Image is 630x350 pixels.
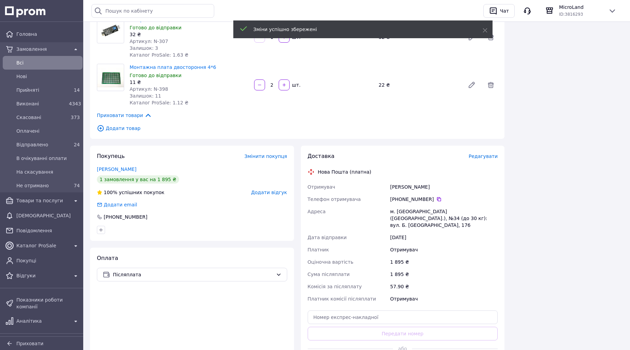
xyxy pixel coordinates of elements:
span: Післяплата [113,271,273,278]
div: Додати email [103,201,138,208]
span: Залишок: 3 [130,45,158,51]
span: Змінити покупця [245,154,287,159]
input: Номер експрес-накладної [308,310,498,324]
div: Додати email [96,201,138,208]
span: Дата відправки [308,235,347,240]
span: На скасування [16,169,80,175]
button: Чат [483,4,515,18]
span: Артикул: N-398 [130,86,168,92]
span: Додати товар [97,125,498,132]
span: Отримувач [308,184,335,190]
span: Комісія за післяплату [308,284,362,289]
div: [PHONE_NUMBER] [103,214,148,220]
span: Залишок: 11 [130,93,161,99]
div: [PHONE_NUMBER] [390,196,498,203]
span: ID: 3816293 [559,12,583,17]
span: Артикул: N-307 [130,39,168,44]
span: Прийняті [16,87,66,93]
div: Чат [499,6,510,16]
a: [PERSON_NAME] [97,166,136,172]
div: 57.90 ₴ [389,280,499,293]
span: 24 [74,142,80,147]
a: Редагувати [465,78,479,92]
span: Приховати товари [97,112,152,119]
div: Зміни успішно збережені [253,26,466,33]
span: 74 [74,183,80,188]
span: В очікуванні оплати [16,155,80,162]
div: шт. [290,82,301,88]
span: Приховати [16,341,43,346]
span: Готово до відправки [130,73,181,78]
div: Нова Пошта (платна) [316,169,373,175]
span: Каталог ProSale: 1.12 ₴ [130,100,188,105]
span: Каталог ProSale [16,242,69,249]
span: Готово до відправки [130,25,181,30]
span: Не отримано [16,182,66,189]
div: Отримувач [389,244,499,256]
div: 11 ₴ [130,79,249,86]
div: Отримувач [389,293,499,305]
span: Відгуки [16,272,69,279]
img: Модуль адаптер для дисплеїв 1602 [97,20,124,40]
span: Видалити [484,78,498,92]
div: м. [GEOGRAPHIC_DATA] ([GEOGRAPHIC_DATA].), №34 (до 30 кг): вул. Б. [GEOGRAPHIC_DATA], 176 [389,205,499,231]
span: [DEMOGRAPHIC_DATA] [16,212,80,219]
span: Головна [16,31,80,38]
span: Оплачені [16,128,80,134]
span: Відправлено [16,141,66,148]
span: Каталог ProSale: 1.63 ₴ [130,52,188,58]
span: Нові [16,73,80,80]
span: 14 [74,87,80,93]
span: 100% [104,190,117,195]
span: Покупець [97,153,125,159]
span: MicroLand [559,4,603,11]
span: Доставка [308,153,335,159]
div: 1 895 ₴ [389,268,499,280]
span: Оплата [97,255,118,261]
span: Показники роботи компанії [16,296,80,310]
span: Платник комісії післяплати [308,296,376,302]
a: Монтажна плата двостороння 4*6 [130,64,216,70]
span: Товари та послуги [16,197,69,204]
span: 4343 [69,101,81,106]
span: Телефон отримувача [308,196,361,202]
img: Монтажна плата двостороння 4*6 [97,68,124,88]
span: Повідомлення [16,227,80,234]
span: Адреса [308,209,326,214]
div: 32 ₴ [130,31,249,38]
div: 1 895 ₴ [389,256,499,268]
span: 373 [71,115,80,120]
span: Всi [16,59,80,66]
div: [DATE] [389,231,499,244]
span: Сума післяплати [308,272,350,277]
div: успішних покупок [97,189,164,196]
span: Платник [308,247,329,252]
span: Скасовані [16,114,66,121]
a: Модуль адаптер для дисплеїв 1602 [130,17,219,22]
span: Редагувати [469,154,498,159]
span: Оціночна вартість [308,259,353,265]
span: Покупці [16,257,80,264]
input: Пошук по кабінету [91,4,214,18]
span: Виконані [16,100,66,107]
div: 22 ₴ [376,80,462,90]
span: Замовлення [16,46,69,53]
div: 1 замовлення у вас на 1 895 ₴ [97,175,179,184]
span: Додати відгук [251,190,287,195]
span: Аналітика [16,318,69,324]
div: [PERSON_NAME] [389,181,499,193]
